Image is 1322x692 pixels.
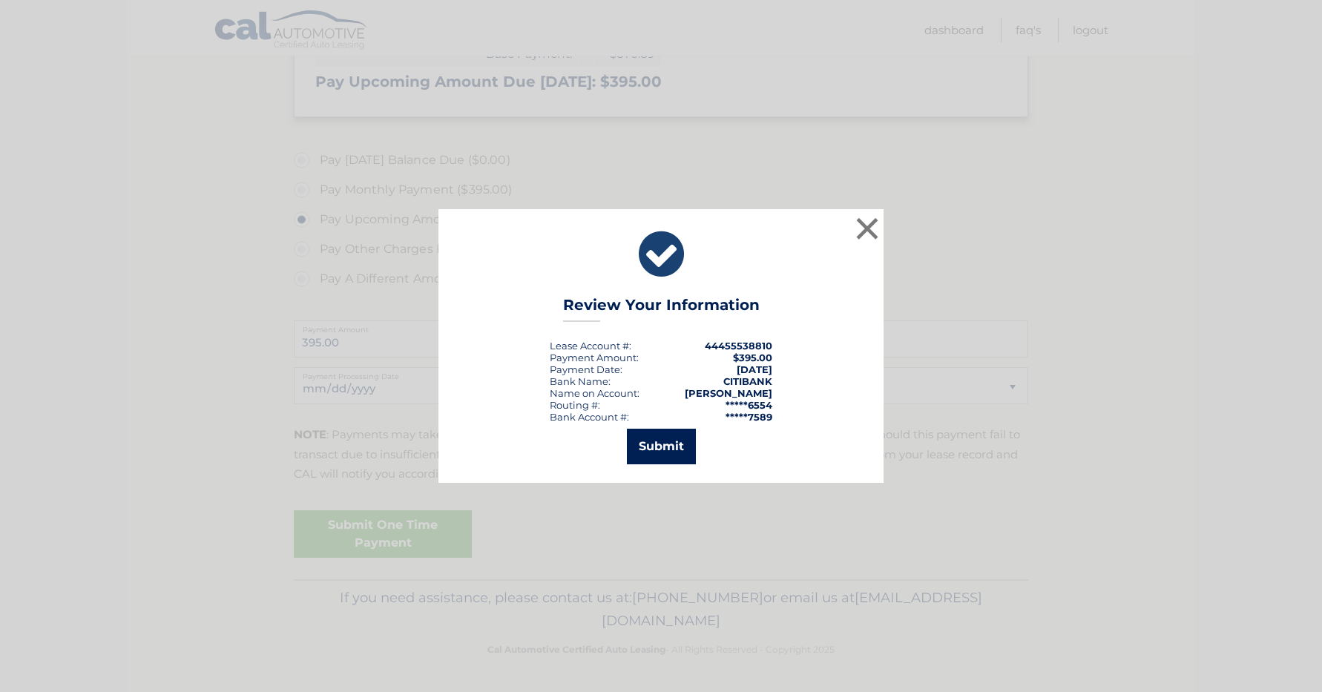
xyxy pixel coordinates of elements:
strong: 44455538810 [705,340,772,352]
strong: CITIBANK [723,375,772,387]
div: Bank Name: [550,375,611,387]
span: Payment Date [550,363,620,375]
button: × [852,214,882,243]
div: Bank Account #: [550,411,629,423]
div: Lease Account #: [550,340,631,352]
div: Payment Amount: [550,352,639,363]
span: $395.00 [733,352,772,363]
div: Name on Account: [550,387,639,399]
span: [DATE] [737,363,772,375]
button: Submit [627,429,696,464]
strong: [PERSON_NAME] [685,387,772,399]
div: : [550,363,622,375]
div: Routing #: [550,399,600,411]
h3: Review Your Information [563,296,760,322]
